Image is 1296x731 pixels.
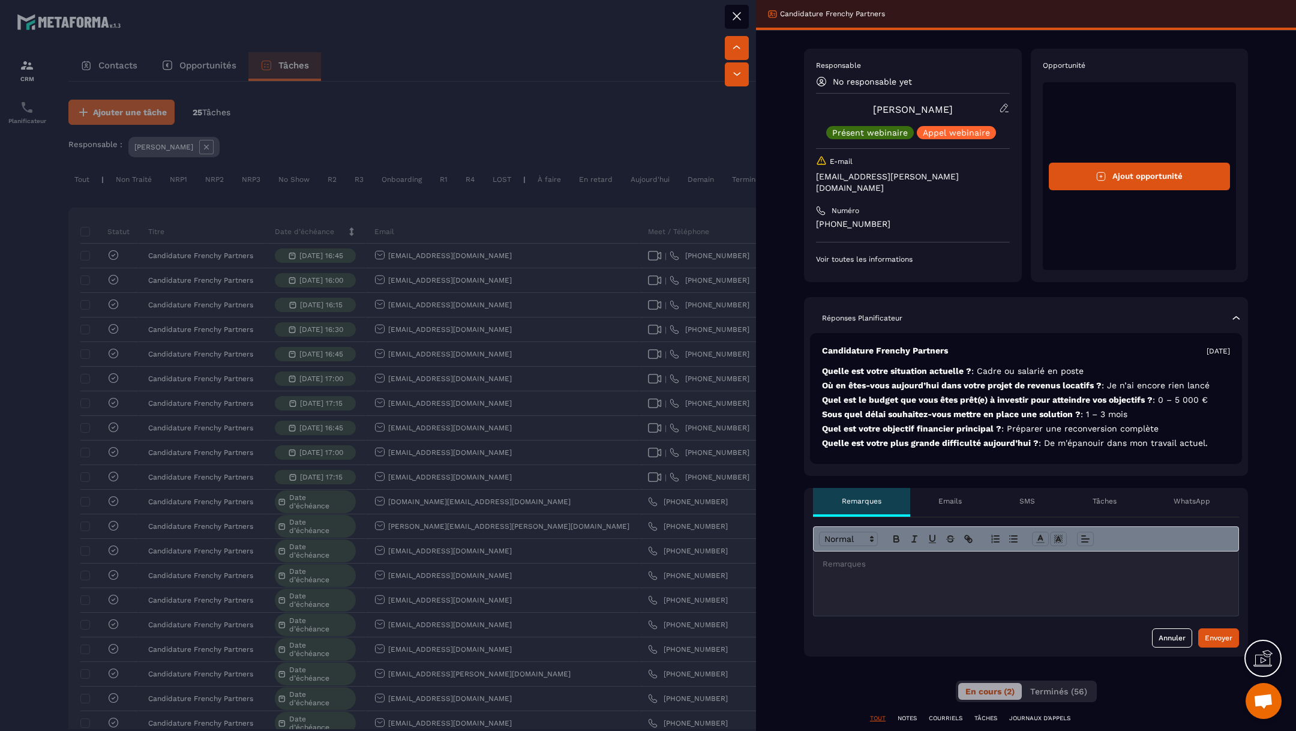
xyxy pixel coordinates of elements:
p: Quel est le budget que vous êtes prêt(e) à investir pour atteindre vos objectifs ? [822,394,1230,406]
p: Opportunité [1043,61,1237,70]
p: [PHONE_NUMBER] [816,218,1010,230]
span: Terminés (56) [1030,687,1087,696]
p: Responsable [816,61,1010,70]
div: Ouvrir le chat [1246,683,1282,719]
p: WhatsApp [1174,496,1210,506]
p: [EMAIL_ADDRESS][PERSON_NAME][DOMAIN_NAME] [816,171,1010,194]
p: [DATE] [1207,346,1230,356]
p: Quel est votre objectif financier principal ? [822,423,1230,435]
button: Ajout opportunité [1049,163,1231,190]
div: Envoyer [1205,632,1232,644]
p: No responsable yet [833,77,912,86]
p: Tâches [1093,496,1117,506]
p: Candidature Frenchy Partners [822,345,948,356]
a: [PERSON_NAME] [873,104,953,115]
p: TOUT [870,714,886,723]
span: : Je n’ai encore rien lancé [1102,381,1210,390]
p: Remarques [842,496,881,506]
span: : 0 – 5 000 € [1153,395,1208,405]
p: E-mail [830,157,853,166]
p: Appel webinaire [923,128,990,137]
span: : Cadre ou salarié en poste [971,366,1084,376]
button: Terminés (56) [1023,683,1094,700]
p: COURRIELS [929,714,962,723]
p: Numéro [832,206,859,215]
p: Quelle est votre situation actuelle ? [822,365,1230,377]
p: Où en êtes-vous aujourd’hui dans votre projet de revenus locatifs ? [822,380,1230,391]
p: Candidature Frenchy Partners [780,9,885,19]
p: NOTES [898,714,917,723]
p: Emails [938,496,962,506]
p: Voir toutes les informations [816,254,1010,264]
p: SMS [1019,496,1035,506]
button: En cours (2) [958,683,1022,700]
button: Envoyer [1198,628,1239,648]
p: Réponses Planificateur [822,313,902,323]
p: Sous quel délai souhaitez-vous mettre en place une solution ? [822,409,1230,420]
button: Annuler [1152,628,1192,648]
span: : De m'épanouir dans mon travail actuel. [1039,438,1208,448]
p: TÂCHES [974,714,997,723]
p: Quelle est votre plus grande difficulté aujourd’hui ? [822,438,1230,449]
span: En cours (2) [965,687,1015,696]
span: : Préparer une reconversion complète [1001,424,1159,433]
p: Présent webinaire [832,128,908,137]
p: JOURNAUX D'APPELS [1009,714,1070,723]
span: : 1 – 3 mois [1081,409,1127,419]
